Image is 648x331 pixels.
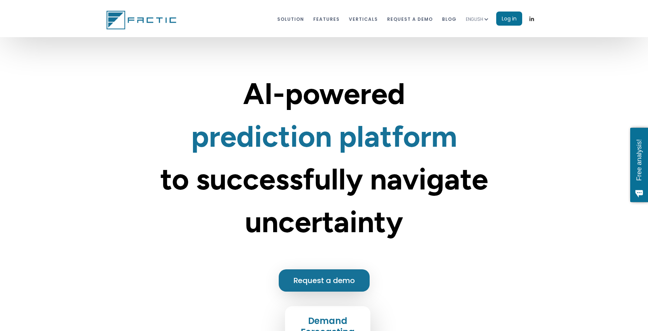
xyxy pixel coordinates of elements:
[277,12,304,26] a: Solution
[160,76,488,240] span: AI-powered to successfully navigate uncertainty
[466,16,483,23] div: ENGLISH
[313,12,340,26] a: features
[442,12,456,26] a: blog
[387,12,433,26] a: REQUEST A DEMO
[279,269,370,292] a: Request a demo
[466,7,496,30] div: ENGLISH
[191,119,457,154] strong: prediction platform ‍
[349,12,378,26] a: VERTICALS
[496,12,522,26] a: Log in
